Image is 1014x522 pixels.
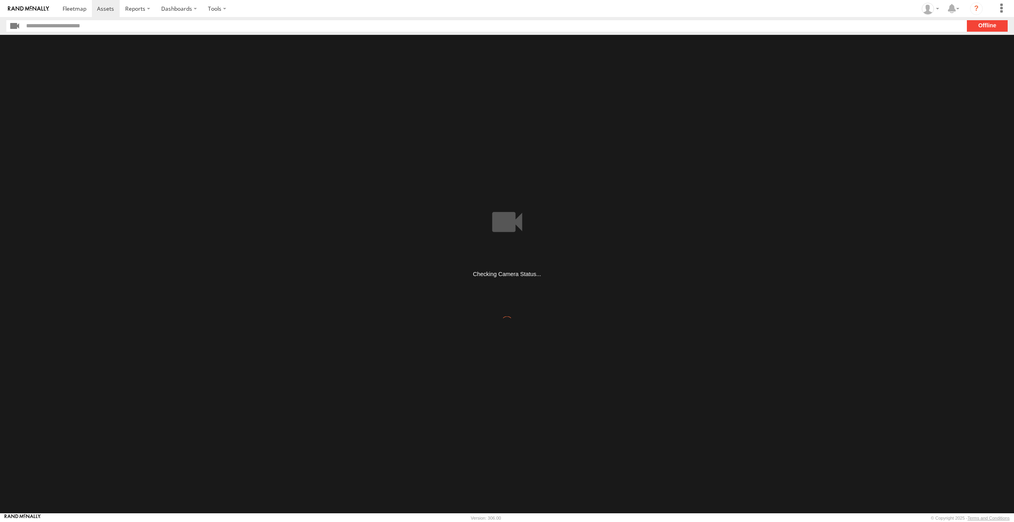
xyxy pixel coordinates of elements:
[931,516,1010,520] div: © Copyright 2025 -
[471,516,501,520] div: Version: 306.00
[970,2,983,15] i: ?
[4,514,41,522] a: Visit our Website
[968,516,1010,520] a: Terms and Conditions
[919,3,942,15] div: Dale Clarke
[8,6,49,11] img: rand-logo.svg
